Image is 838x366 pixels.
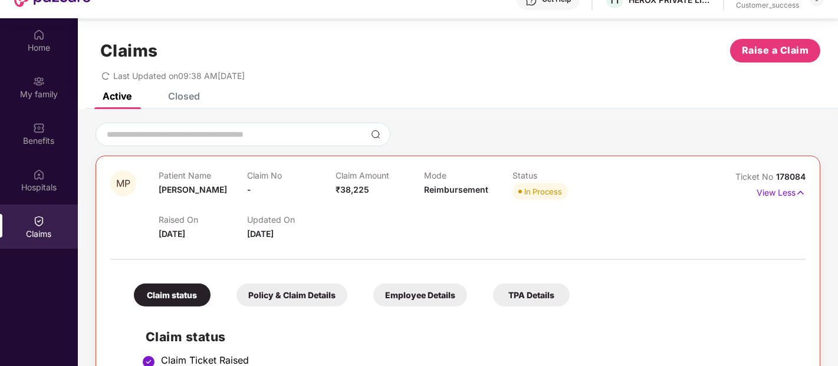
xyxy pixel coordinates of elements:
span: [DATE] [247,229,274,239]
span: Ticket No [735,172,776,182]
span: [DATE] [159,229,185,239]
div: Claim Ticket Raised [161,354,794,366]
p: Claim No [247,170,336,180]
div: Policy & Claim Details [236,283,347,306]
p: Mode [424,170,512,180]
img: svg+xml;base64,PHN2ZyBpZD0iU2VhcmNoLTMyeDMyIiB4bWxucz0iaHR0cDovL3d3dy53My5vcmcvMjAwMC9zdmciIHdpZH... [371,130,380,139]
img: svg+xml;base64,PHN2ZyB4bWxucz0iaHR0cDovL3d3dy53My5vcmcvMjAwMC9zdmciIHdpZHRoPSIxNyIgaGVpZ2h0PSIxNy... [796,186,806,199]
span: - [247,184,251,194]
div: TPA Details [493,283,570,306]
div: Closed [168,90,200,102]
h2: Claim status [146,327,794,347]
span: MP [116,179,130,189]
h1: Claims [100,41,158,61]
span: redo [101,71,110,81]
img: svg+xml;base64,PHN2ZyBpZD0iQmVuZWZpdHMiIHhtbG5zPSJodHRwOi8vd3d3LnczLm9yZy8yMDAwL3N2ZyIgd2lkdGg9Ij... [33,122,45,134]
p: Raised On [159,215,247,225]
div: Employee Details [373,283,467,306]
span: Reimbursement [424,184,488,194]
button: Raise a Claim [730,39,820,62]
img: svg+xml;base64,PHN2ZyBpZD0iQ2xhaW0iIHhtbG5zPSJodHRwOi8vd3d3LnczLm9yZy8yMDAwL3N2ZyIgd2lkdGg9IjIwIi... [33,215,45,227]
div: Customer_success [736,1,799,10]
p: Claim Amount [336,170,424,180]
img: svg+xml;base64,PHN2ZyB3aWR0aD0iMjAiIGhlaWdodD0iMjAiIHZpZXdCb3g9IjAgMCAyMCAyMCIgZmlsbD0ibm9uZSIgeG... [33,75,45,87]
img: svg+xml;base64,PHN2ZyBpZD0iSG9tZSIgeG1sbnM9Imh0dHA6Ly93d3cudzMub3JnLzIwMDAvc3ZnIiB3aWR0aD0iMjAiIG... [33,29,45,41]
img: svg+xml;base64,PHN2ZyBpZD0iSG9zcGl0YWxzIiB4bWxucz0iaHR0cDovL3d3dy53My5vcmcvMjAwMC9zdmciIHdpZHRoPS... [33,169,45,180]
span: 178084 [776,172,806,182]
p: Updated On [247,215,336,225]
div: Claim status [134,283,211,306]
p: Status [512,170,601,180]
div: In Process [524,186,562,197]
p: Patient Name [159,170,247,180]
p: View Less [757,183,806,199]
span: Raise a Claim [742,43,809,58]
span: Last Updated on 09:38 AM[DATE] [113,71,245,81]
span: ₹38,225 [336,184,369,194]
span: [PERSON_NAME] [159,184,227,194]
div: Active [103,90,132,102]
